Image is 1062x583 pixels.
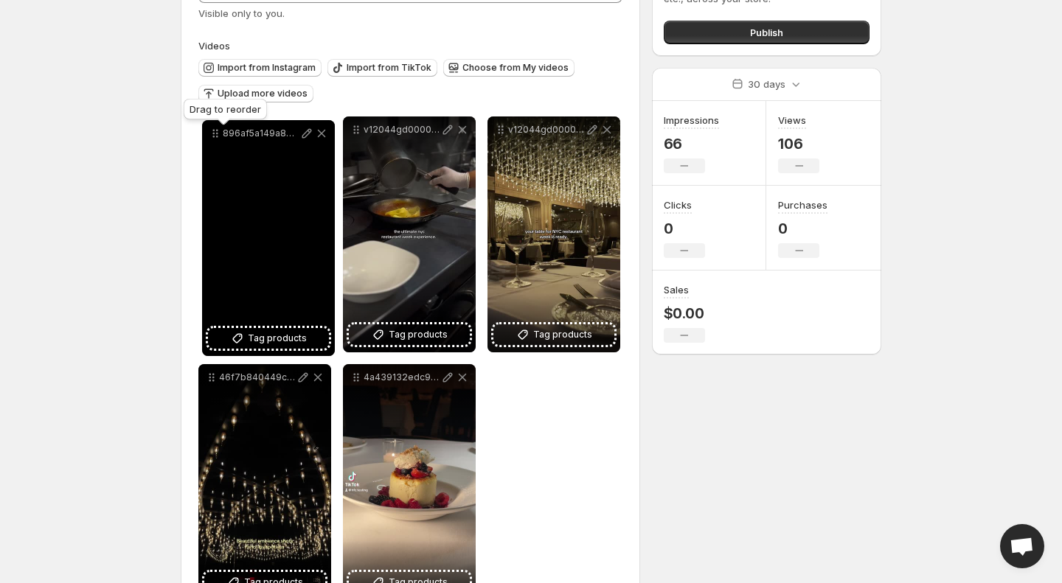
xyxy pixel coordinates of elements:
span: Tag products [389,327,448,342]
h3: Clicks [664,198,692,212]
a: Open chat [1000,524,1044,568]
p: 66 [664,135,719,153]
div: 896af5a149a8418d92565fb3df86532d 2Tag products [202,120,335,356]
span: Upload more videos [218,88,308,100]
span: Visible only to you. [198,7,285,19]
span: Choose from My videos [462,62,569,74]
button: Choose from My videos [443,59,575,77]
button: Import from Instagram [198,59,322,77]
p: $0.00 [664,304,705,322]
p: v12044gd0000d2d16onog65mi8vn1b6g 2 [364,124,440,136]
span: Import from TikTok [347,62,431,74]
h3: Views [778,113,806,128]
p: 896af5a149a8418d92565fb3df86532d 2 [223,128,299,139]
div: v12044gd0000d2d1k7vog65ijbds13tgTag products [487,116,620,352]
span: Publish [750,25,783,40]
button: Upload more videos [198,85,313,102]
p: 4a439132edc945b0ba3563a1ce498701 [364,371,440,383]
p: 30 days [748,77,785,91]
button: Publish [664,21,870,44]
span: Tag products [248,331,307,346]
p: 0 [778,220,827,237]
p: 0 [664,220,705,237]
span: Import from Instagram [218,62,316,74]
p: 46f7b840449c4ff2b32b995a7c3f5c07 3 [219,371,296,383]
button: Import from TikTok [327,59,437,77]
button: Tag products [208,328,329,349]
p: v12044gd0000d2d1k7vog65ijbds13tg [508,124,585,136]
button: Tag products [493,324,614,345]
span: Tag products [533,327,592,342]
span: Videos [198,40,230,52]
h3: Sales [664,282,689,297]
h3: Purchases [778,198,827,212]
button: Tag products [349,324,470,345]
h3: Impressions [664,113,719,128]
p: 106 [778,135,819,153]
div: v12044gd0000d2d16onog65mi8vn1b6g 2Tag products [343,116,476,352]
